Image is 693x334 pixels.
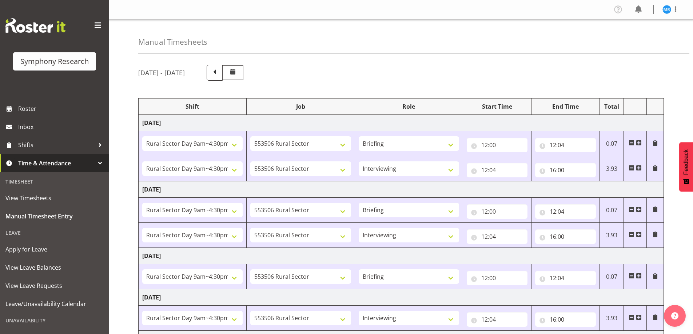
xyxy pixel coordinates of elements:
input: Click to select... [467,204,527,219]
span: Time & Attendance [18,158,95,169]
span: View Leave Balances [5,262,104,273]
div: Total [604,102,620,111]
td: [DATE] [139,115,664,131]
span: Inbox [18,121,105,132]
img: Rosterit website logo [5,18,65,33]
input: Click to select... [467,229,527,244]
a: Leave/Unavailability Calendar [2,295,107,313]
input: Click to select... [467,163,527,177]
input: Click to select... [535,204,596,219]
h4: Manual Timesheets [138,38,207,46]
div: Timesheet [2,174,107,189]
img: michael-robinson11856.jpg [662,5,671,14]
span: Apply for Leave [5,244,104,255]
div: Unavailability [2,313,107,328]
span: Feedback [683,149,689,175]
td: 3.93 [600,223,624,248]
div: Start Time [467,102,527,111]
input: Click to select... [535,312,596,327]
td: [DATE] [139,181,664,198]
span: Roster [18,103,105,114]
span: View Leave Requests [5,280,104,291]
button: Feedback - Show survey [679,142,693,192]
td: [DATE] [139,289,664,306]
input: Click to select... [535,229,596,244]
span: Shifts [18,140,95,150]
a: View Leave Requests [2,277,107,295]
input: Click to select... [535,163,596,177]
td: 3.93 [600,156,624,181]
span: View Timesheets [5,193,104,204]
span: Manual Timesheet Entry [5,211,104,222]
a: View Timesheets [2,189,107,207]
img: help-xxl-2.png [671,312,678,319]
a: View Leave Balances [2,258,107,277]
input: Click to select... [467,271,527,285]
td: 0.07 [600,198,624,223]
a: Apply for Leave [2,240,107,258]
div: Job [250,102,351,111]
h5: [DATE] - [DATE] [138,69,185,77]
div: Leave [2,225,107,240]
div: Symphony Research [20,56,89,67]
td: 0.07 [600,131,624,156]
div: Shift [142,102,243,111]
div: End Time [535,102,596,111]
input: Click to select... [535,138,596,152]
td: 3.93 [600,306,624,331]
td: [DATE] [139,248,664,264]
input: Click to select... [467,312,527,327]
a: Manual Timesheet Entry [2,207,107,225]
td: 0.07 [600,264,624,289]
div: Role [359,102,459,111]
span: Leave/Unavailability Calendar [5,298,104,309]
input: Click to select... [535,271,596,285]
input: Click to select... [467,138,527,152]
